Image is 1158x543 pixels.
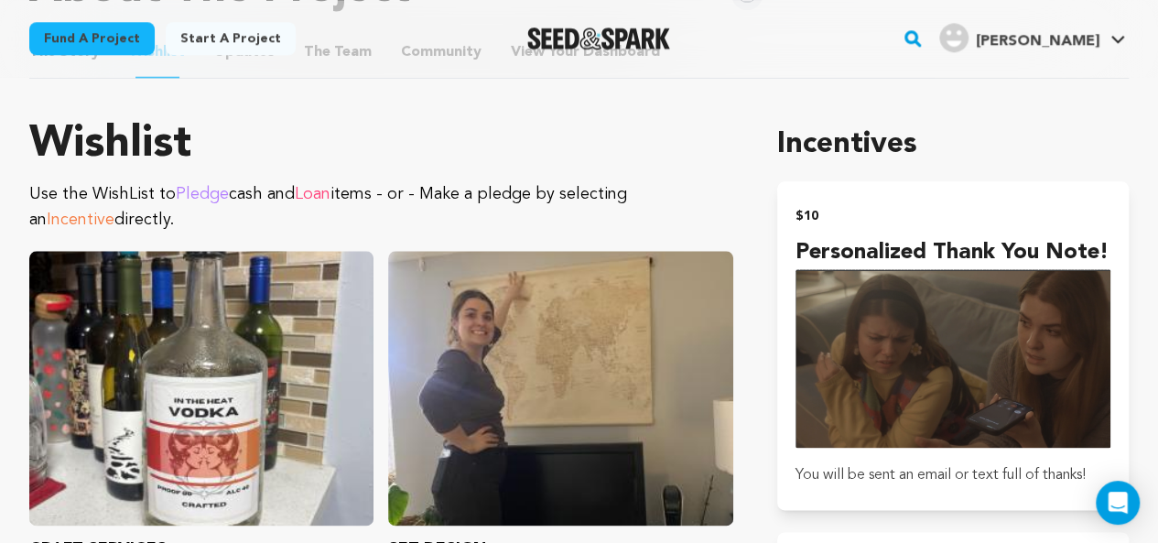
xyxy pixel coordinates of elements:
[295,186,330,202] span: Loan
[795,236,1110,269] h4: Personalized Thank You Note!
[166,22,296,55] a: Start a project
[777,123,1129,167] h1: Incentives
[936,19,1129,58] span: Emily I.'s Profile
[939,23,969,52] img: user.png
[527,27,671,49] a: Seed&Spark Homepage
[47,212,114,228] span: Incentive
[795,462,1110,488] p: You will be sent an email or text full of thanks!
[29,181,733,233] p: Use the WishList to cash and items - or - Make a pledge by selecting an directly.
[795,203,1110,229] h2: $10
[777,181,1129,510] button: $10 Personalized Thank You Note! incentive You will be sent an email or text full of thanks!
[29,123,733,167] h1: Wishlist
[976,34,1099,49] span: [PERSON_NAME]
[939,23,1099,52] div: Emily I.'s Profile
[29,22,155,55] a: Fund a project
[176,186,229,202] span: Pledge
[527,27,671,49] img: Seed&Spark Logo Dark Mode
[795,269,1110,448] img: incentive
[1096,481,1140,525] div: Open Intercom Messenger
[936,19,1129,52] a: Emily I.'s Profile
